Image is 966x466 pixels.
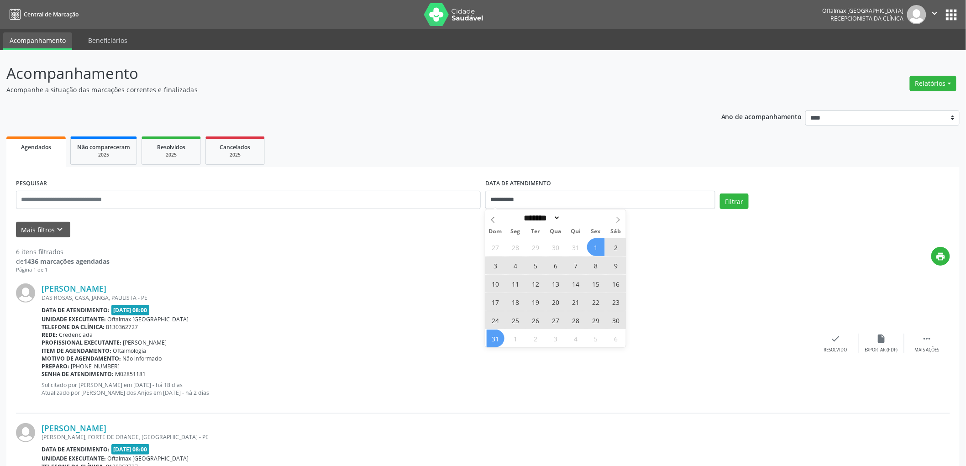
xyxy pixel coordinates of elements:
span: [DATE] 08:00 [111,305,150,315]
span: Agosto 6, 2025 [547,257,565,274]
span: Agosto 25, 2025 [507,311,525,329]
div: Exportar (PDF) [865,347,898,353]
span: Recepcionista da clínica [831,15,904,22]
a: Beneficiários [82,32,134,48]
b: Telefone da clínica: [42,323,105,331]
button: print [931,247,950,266]
i: print [936,251,946,262]
div: 6 itens filtrados [16,247,110,257]
span: Julho 28, 2025 [507,238,525,256]
span: Agendados [21,143,51,151]
b: Data de atendimento: [42,445,110,453]
span: Setembro 3, 2025 [547,330,565,347]
span: Agosto 31, 2025 [487,330,504,347]
select: Month [521,213,561,223]
span: [PHONE_NUMBER] [71,362,120,370]
span: Agosto 7, 2025 [567,257,585,274]
span: Agosto 12, 2025 [527,275,545,293]
p: Solicitado por [PERSON_NAME] em [DATE] - há 18 dias Atualizado por [PERSON_NAME] dos Anjos em [DA... [42,381,813,397]
b: Rede: [42,331,58,339]
span: Oftalmax [GEOGRAPHIC_DATA] [108,315,189,323]
span: Não informado [123,355,162,362]
input: Year [561,213,591,223]
p: Acompanhe a situação das marcações correntes e finalizadas [6,85,674,94]
span: Setembro 4, 2025 [567,330,585,347]
span: Julho 30, 2025 [547,238,565,256]
span: Agosto 9, 2025 [607,257,625,274]
div: Página 1 de 1 [16,266,110,274]
span: Agosto 22, 2025 [587,293,605,311]
span: Agosto 4, 2025 [507,257,525,274]
button: Relatórios [910,76,956,91]
span: Agosto 2, 2025 [607,238,625,256]
a: [PERSON_NAME] [42,283,106,293]
span: Oftalmax [GEOGRAPHIC_DATA] [108,455,189,462]
span: Agosto 5, 2025 [527,257,545,274]
span: Agosto 11, 2025 [507,275,525,293]
span: Sex [586,229,606,235]
button: apps [944,7,960,23]
a: Central de Marcação [6,7,79,22]
span: Agosto 8, 2025 [587,257,605,274]
p: Ano de acompanhamento [721,110,802,122]
div: Resolvido [824,347,847,353]
b: Preparo: [42,362,69,370]
button: Mais filtroskeyboard_arrow_down [16,222,70,238]
span: Central de Marcação [24,10,79,18]
button:  [926,5,944,24]
span: Agosto 24, 2025 [487,311,504,329]
span: Agosto 21, 2025 [567,293,585,311]
span: Agosto 1, 2025 [587,238,605,256]
span: Agosto 26, 2025 [527,311,545,329]
span: Agosto 19, 2025 [527,293,545,311]
span: Agosto 15, 2025 [587,275,605,293]
span: Agosto 17, 2025 [487,293,504,311]
label: DATA DE ATENDIMENTO [485,177,551,191]
b: Profissional executante: [42,339,121,346]
span: Qua [546,229,566,235]
span: Julho 31, 2025 [567,238,585,256]
span: Setembro 6, 2025 [607,330,625,347]
b: Unidade executante: [42,455,106,462]
label: PESQUISAR [16,177,47,191]
span: Setembro 5, 2025 [587,330,605,347]
i: check [831,334,841,344]
div: DAS ROSAS, CASA, JANGA, PAULISTA - PE [42,294,813,302]
div: 2025 [77,152,130,158]
span: Cancelados [220,143,251,151]
span: Seg [505,229,525,235]
b: Motivo de agendamento: [42,355,121,362]
strong: 1436 marcações agendadas [24,257,110,266]
span: Agosto 27, 2025 [547,311,565,329]
b: Item de agendamento: [42,347,111,355]
img: img [16,283,35,303]
span: Agosto 18, 2025 [507,293,525,311]
b: Unidade executante: [42,315,106,323]
span: Agosto 13, 2025 [547,275,565,293]
p: Acompanhamento [6,62,674,85]
div: 2025 [212,152,258,158]
span: 8130362727 [106,323,138,331]
span: Agosto 16, 2025 [607,275,625,293]
span: Setembro 2, 2025 [527,330,545,347]
span: Agosto 23, 2025 [607,293,625,311]
span: Qui [566,229,586,235]
div: Oftalmax [GEOGRAPHIC_DATA] [823,7,904,15]
span: Credenciada [59,331,93,339]
span: M02851181 [115,370,146,378]
i:  [922,334,932,344]
a: [PERSON_NAME] [42,423,106,433]
div: Mais ações [915,347,940,353]
div: 2025 [148,152,194,158]
span: Sáb [606,229,626,235]
span: Agosto 30, 2025 [607,311,625,329]
a: Acompanhamento [3,32,72,50]
span: Agosto 14, 2025 [567,275,585,293]
span: Agosto 28, 2025 [567,311,585,329]
span: Julho 27, 2025 [487,238,504,256]
span: Agosto 29, 2025 [587,311,605,329]
i: keyboard_arrow_down [55,225,65,235]
span: Ter [525,229,546,235]
span: Dom [485,229,505,235]
button: Filtrar [720,194,749,209]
